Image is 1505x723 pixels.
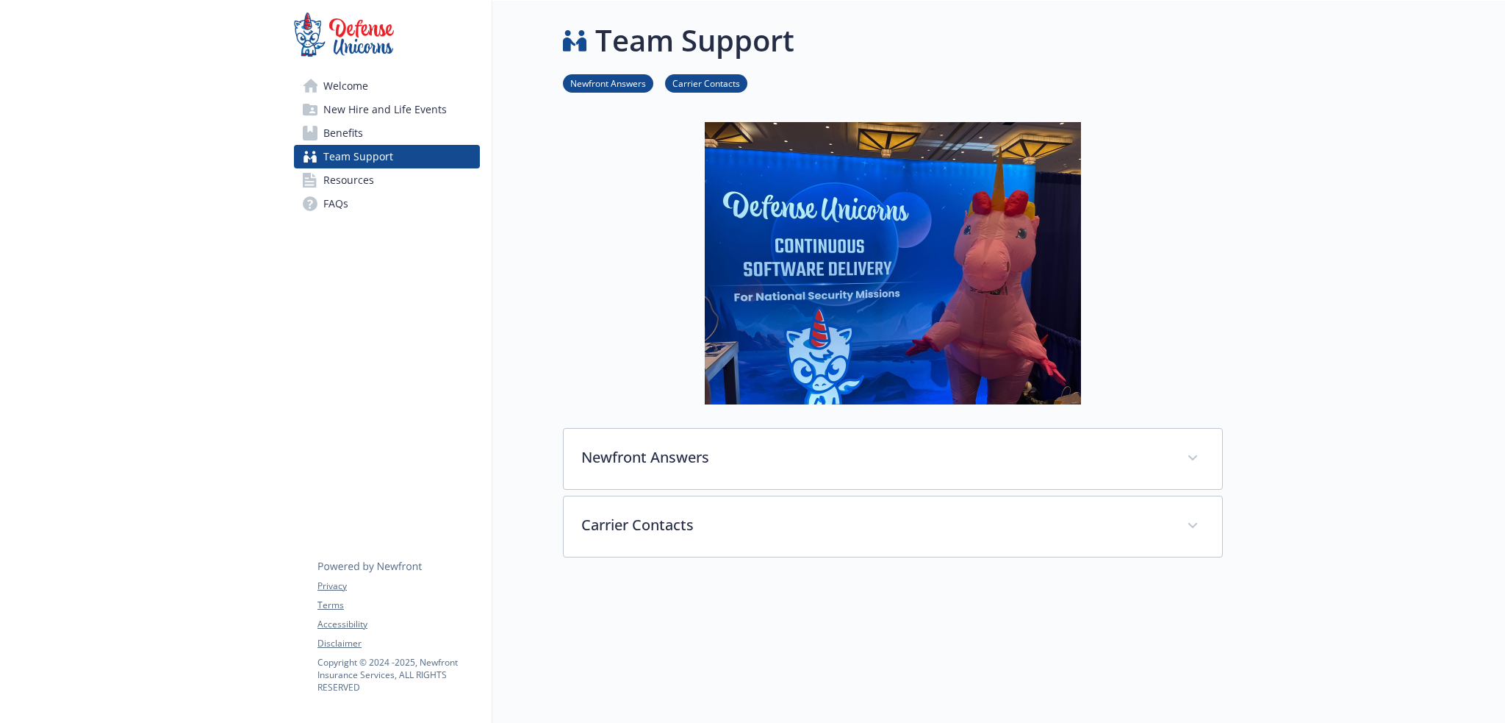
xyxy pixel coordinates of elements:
a: Team Support [294,145,480,168]
a: Benefits [294,121,480,145]
span: Benefits [323,121,363,145]
div: Carrier Contacts [564,496,1222,557]
img: team support page banner [705,122,1081,405]
span: Resources [323,168,374,192]
span: New Hire and Life Events [323,98,447,121]
a: Terms [317,599,479,612]
a: Carrier Contacts [665,76,747,90]
a: New Hire and Life Events [294,98,480,121]
span: FAQs [323,192,348,216]
a: Newfront Answers [563,76,653,90]
p: Newfront Answers [581,446,1169,469]
a: Resources [294,168,480,192]
span: Welcome [323,74,368,98]
a: Accessibility [317,618,479,631]
h1: Team Support [595,18,794,63]
p: Carrier Contacts [581,514,1169,536]
a: Privacy [317,580,479,593]
span: Team Support [323,145,393,168]
a: FAQs [294,192,480,216]
div: Newfront Answers [564,429,1222,489]
a: Welcome [294,74,480,98]
a: Disclaimer [317,637,479,650]
p: Copyright © 2024 - 2025 , Newfront Insurance Services, ALL RIGHTS RESERVED [317,656,479,694]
